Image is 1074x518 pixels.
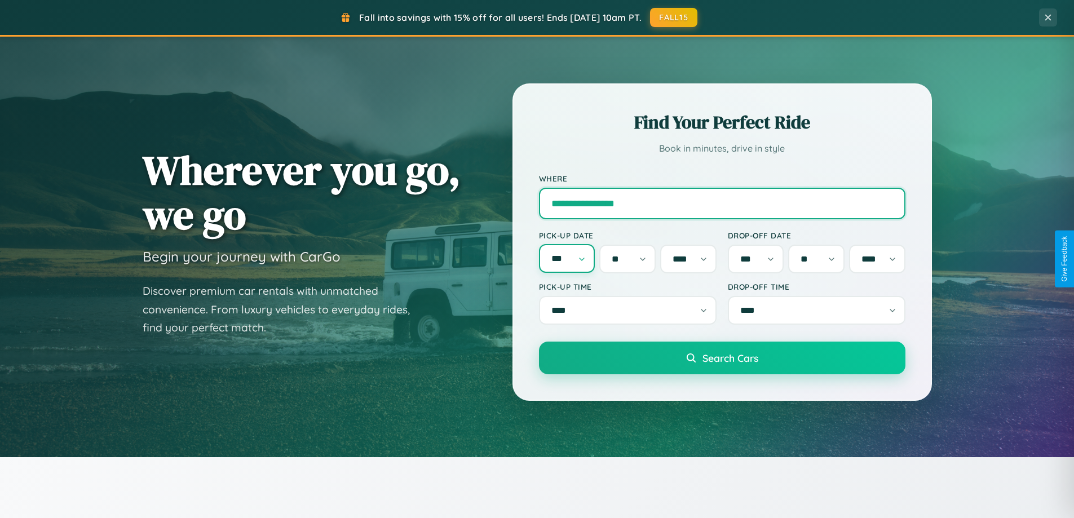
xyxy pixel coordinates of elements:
[359,12,642,23] span: Fall into savings with 15% off for all users! Ends [DATE] 10am PT.
[539,140,905,157] p: Book in minutes, drive in style
[728,282,905,291] label: Drop-off Time
[143,148,461,237] h1: Wherever you go, we go
[143,282,425,337] p: Discover premium car rentals with unmatched convenience. From luxury vehicles to everyday rides, ...
[539,282,717,291] label: Pick-up Time
[539,342,905,374] button: Search Cars
[539,110,905,135] h2: Find Your Perfect Ride
[539,231,717,240] label: Pick-up Date
[539,174,905,183] label: Where
[650,8,697,27] button: FALL15
[143,248,341,265] h3: Begin your journey with CarGo
[1060,236,1068,282] div: Give Feedback
[702,352,758,364] span: Search Cars
[728,231,905,240] label: Drop-off Date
